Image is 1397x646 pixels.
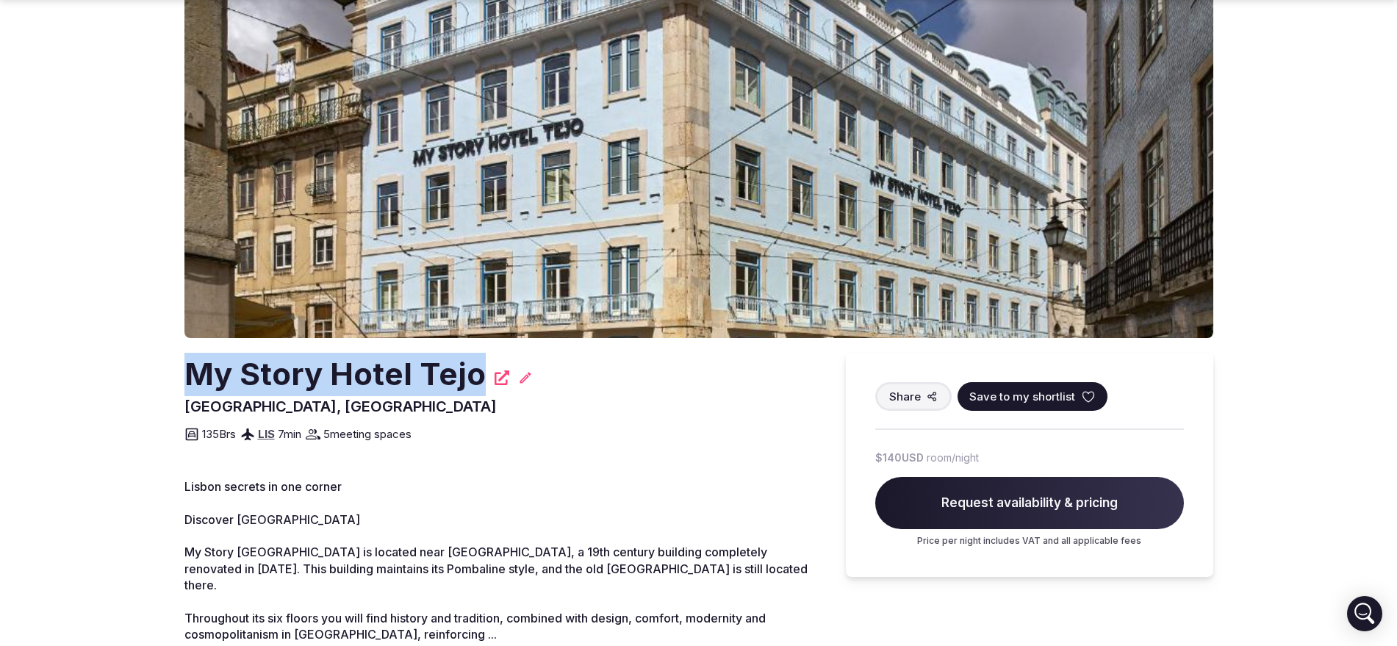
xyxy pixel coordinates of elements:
[927,451,979,465] span: room/night
[958,382,1107,411] button: Save to my shortlist
[875,382,952,411] button: Share
[184,479,342,494] span: Lisbon secrets in one corner
[323,426,412,442] span: 5 meeting spaces
[184,545,808,592] span: My Story [GEOGRAPHIC_DATA] is located near [GEOGRAPHIC_DATA], a 19th century building completely ...
[889,389,921,404] span: Share
[184,398,497,415] span: [GEOGRAPHIC_DATA], [GEOGRAPHIC_DATA]
[184,512,360,527] span: Discover [GEOGRAPHIC_DATA]
[184,353,486,396] h2: My Story Hotel Tejo
[1347,596,1382,631] div: Open Intercom Messenger
[278,426,301,442] span: 7 min
[184,611,766,642] span: Throughout its six floors you will find history and tradition, combined with design, comfort, mod...
[202,426,236,442] span: 135 Brs
[969,389,1075,404] span: Save to my shortlist
[875,451,924,465] span: $140 USD
[875,477,1184,530] span: Request availability & pricing
[875,535,1184,548] p: Price per night includes VAT and all applicable fees
[258,427,275,441] a: LIS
